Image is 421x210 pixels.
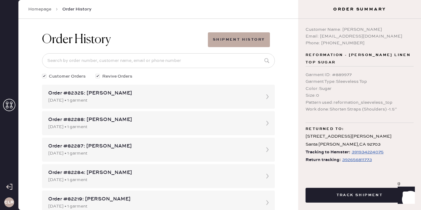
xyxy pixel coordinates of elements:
[48,203,258,210] div: [DATE] • 1 garment
[42,32,111,47] h1: Order History
[48,143,258,150] div: Order #82287: [PERSON_NAME]
[306,78,414,85] div: Garment Type : Sleeveless Top
[342,156,372,164] div: https://www.fedex.com/apps/fedextrack/?tracknumbers=392656811773&cntry_code=US
[306,192,414,198] a: Track Shipment
[201,7,219,26] img: logo
[20,112,53,120] td: 936575
[48,196,258,203] div: Order #82219: [PERSON_NAME]
[48,150,258,157] div: [DATE] • 1 garment
[352,148,384,156] div: https://www.fedex.com/apps/fedextrack/?tracknumbers=391934224075&cntry_code=US
[306,125,344,133] span: Returned to:
[20,73,400,95] div: # 84906 Lily [PERSON_NAME] [EMAIL_ADDRESS][DOMAIN_NAME]
[28,6,51,12] a: Homepage
[187,122,233,127] img: Logo
[62,6,92,12] span: Order History
[20,41,400,49] div: Packing slip
[20,184,400,191] div: Shipment #106800
[4,200,14,204] h3: CLR
[102,73,132,80] span: Revive Orders
[380,104,400,112] th: QTY
[306,71,414,78] div: Garment ID : # 889977
[306,106,414,113] div: Work done : Shorten Straps (Shoulders) -1.5”
[350,148,384,156] a: 391934224075
[306,26,414,33] div: Customer Name: [PERSON_NAME]
[20,65,400,73] div: Customer information
[20,49,400,56] div: Order # 82350
[392,182,418,209] iframe: Front Chat
[20,176,400,184] div: Shipment Summary
[208,32,270,47] button: Shipment History
[306,156,341,164] span: Return tracking:
[42,53,275,68] input: Search by order number, customer name, email or phone number
[306,92,414,99] div: Size : 0
[341,156,372,164] a: 392656811773
[306,40,414,46] div: Phone: [PHONE_NUMBER]
[306,33,414,40] div: Email: [EMAIL_ADDRESS][DOMAIN_NAME]
[380,112,400,120] td: 1
[48,90,258,97] div: Order #82325: [PERSON_NAME]
[306,51,414,66] span: Reformation - [PERSON_NAME] Linen Top Sugar
[201,142,219,161] img: logo
[48,176,258,183] div: [DATE] • 1 garment
[306,99,414,106] div: Pattern used : reformation_sleeveless_top
[53,112,380,120] td: Sleeved Top - Reformation - Tagliatelle Denim Top [PERSON_NAME] - Size: 6
[306,85,414,92] div: Color : Sugar
[49,73,86,80] span: Customer Orders
[48,169,258,176] div: Order #82284: [PERSON_NAME]
[20,191,400,198] div: Reformation Customer Love
[306,133,414,148] div: [STREET_ADDRESS][PERSON_NAME] Santa [PERSON_NAME] , CA 92703
[298,6,421,12] h3: Order Summary
[48,116,258,123] div: Order #82288: [PERSON_NAME]
[48,97,258,104] div: [DATE] • 1 garment
[20,104,53,112] th: ID
[53,104,380,112] th: Description
[48,123,258,130] div: [DATE] • 1 garment
[306,148,350,156] span: Tracking to Hemster:
[306,188,414,203] button: Track Shipment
